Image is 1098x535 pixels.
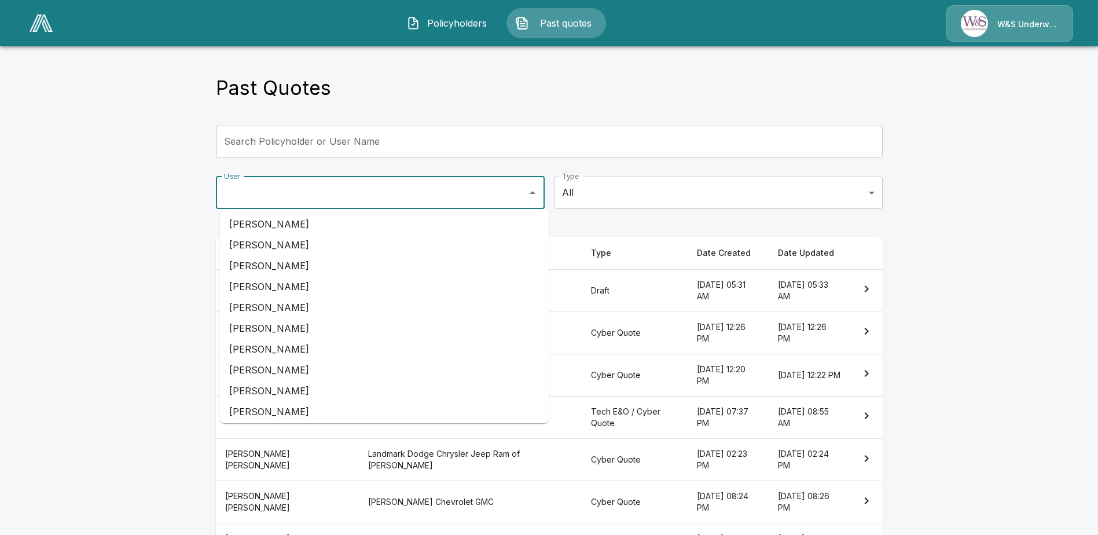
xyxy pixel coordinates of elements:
[425,16,489,30] span: Policyholders
[220,276,549,297] li: [PERSON_NAME]
[216,76,331,100] h4: Past Quotes
[582,312,688,354] th: Cyber Quote
[506,8,606,38] button: Past quotes IconPast quotes
[398,8,497,38] button: Policyholders IconPolicyholders
[688,396,769,438] th: [DATE] 07:37 PM
[688,481,769,523] th: [DATE] 08:24 PM
[216,481,359,523] th: [PERSON_NAME] [PERSON_NAME]
[582,396,688,438] th: Tech E&O / Cyber Quote
[582,237,688,270] th: Type
[688,312,769,354] th: [DATE] 12:26 PM
[220,380,549,401] li: [PERSON_NAME]
[220,297,549,318] li: [PERSON_NAME]
[220,360,549,380] li: [PERSON_NAME]
[359,481,582,523] th: [PERSON_NAME] Chevrolet GMC
[524,185,541,201] button: Close
[30,14,53,32] img: AA Logo
[769,312,850,354] th: [DATE] 12:26 PM
[769,269,850,312] th: [DATE] 05:33 AM
[688,439,769,481] th: [DATE] 02:23 PM
[216,354,359,396] th: [PERSON_NAME] [PERSON_NAME]
[515,16,529,30] img: Past quotes Icon
[582,269,688,312] th: Draft
[220,339,549,360] li: [PERSON_NAME]
[216,269,359,312] th: [PERSON_NAME] [PERSON_NAME]
[769,354,850,396] th: [DATE] 12:22 PM
[769,439,850,481] th: [DATE] 02:24 PM
[769,481,850,523] th: [DATE] 08:26 PM
[220,401,549,422] li: [PERSON_NAME]
[582,439,688,481] th: Cyber Quote
[359,439,582,481] th: Landmark Dodge Chrysler Jeep Ram of [PERSON_NAME]
[688,237,769,270] th: Date Created
[582,354,688,396] th: Cyber Quote
[769,237,850,270] th: Date Updated
[216,312,359,354] th: [PERSON_NAME] [PERSON_NAME]
[688,269,769,312] th: [DATE] 05:31 AM
[406,16,420,30] img: Policyholders Icon
[216,396,359,438] th: Jan [PERSON_NAME]
[220,255,549,276] li: [PERSON_NAME]
[220,234,549,255] li: [PERSON_NAME]
[688,354,769,396] th: [DATE] 12:20 PM
[534,16,597,30] span: Past quotes
[220,422,549,443] li: [PERSON_NAME]
[562,171,579,181] label: Type
[220,318,549,339] li: [PERSON_NAME]
[769,396,850,438] th: [DATE] 08:55 AM
[554,177,883,209] div: All
[216,237,359,270] th: User
[220,214,549,234] li: [PERSON_NAME]
[582,481,688,523] th: Cyber Quote
[216,439,359,481] th: [PERSON_NAME] [PERSON_NAME]
[224,171,240,181] label: User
